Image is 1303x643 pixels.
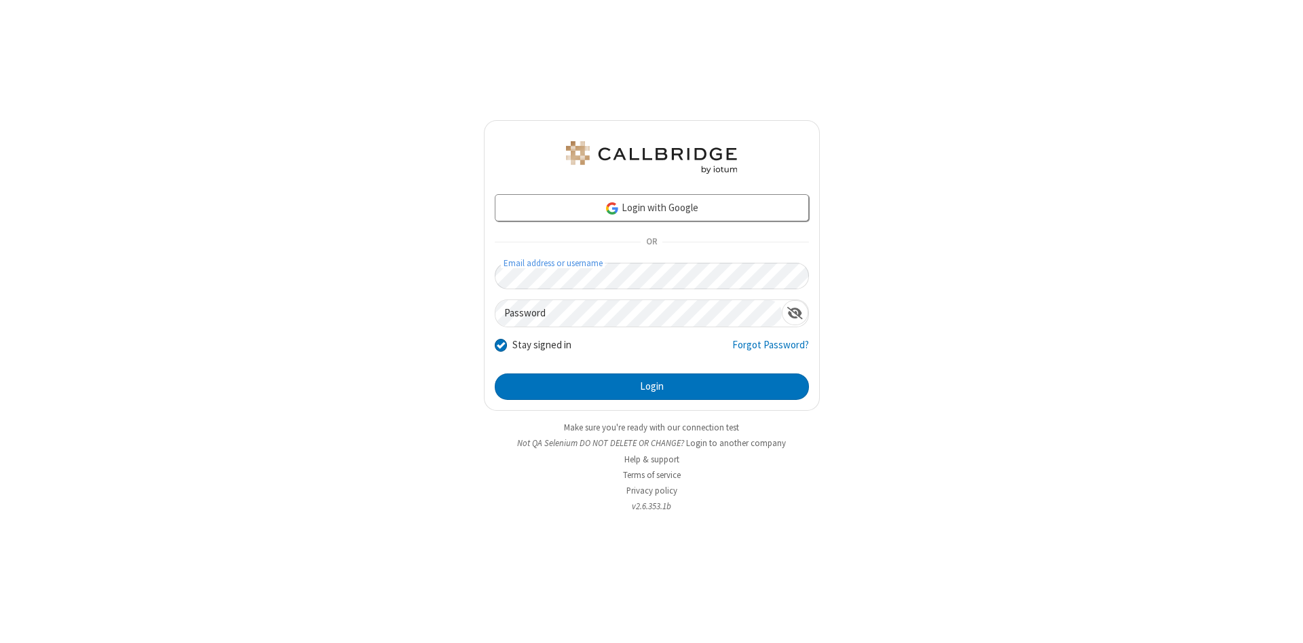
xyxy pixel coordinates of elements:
input: Password [495,300,782,327]
button: Login [495,373,809,401]
img: google-icon.png [605,201,620,216]
li: Not QA Selenium DO NOT DELETE OR CHANGE? [484,437,820,449]
a: Help & support [624,454,679,465]
img: QA Selenium DO NOT DELETE OR CHANGE [563,141,740,174]
iframe: Chat [1269,608,1293,633]
span: OR [641,233,662,252]
li: v2.6.353.1b [484,500,820,513]
a: Privacy policy [626,485,677,496]
a: Terms of service [623,469,681,481]
a: Make sure you're ready with our connection test [564,422,739,433]
button: Login to another company [686,437,786,449]
input: Email address or username [495,263,809,289]
div: Show password [782,300,808,325]
a: Login with Google [495,194,809,221]
a: Forgot Password? [732,337,809,363]
label: Stay signed in [512,337,571,353]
